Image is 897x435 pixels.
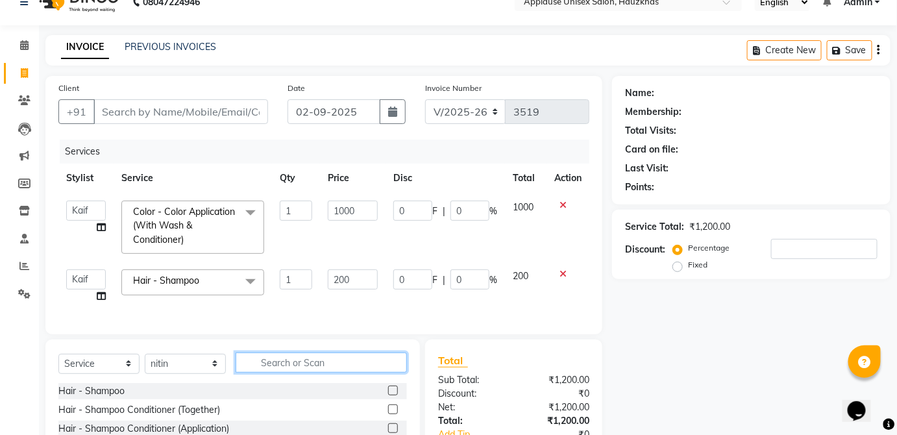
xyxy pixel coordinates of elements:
th: Action [547,164,589,193]
span: % [489,205,497,218]
a: x [184,234,190,245]
a: INVOICE [61,36,109,59]
th: Disc [386,164,505,193]
label: Percentage [688,242,730,254]
div: Hair - Shampoo Conditioner (Together) [58,403,220,417]
span: Total [438,354,468,367]
div: ₹1,200.00 [513,401,599,414]
th: Total [505,164,547,193]
span: Hair - Shampoo [133,275,199,286]
div: Total Visits: [625,124,676,138]
label: Date [288,82,305,94]
div: Total: [428,414,514,428]
div: Sub Total: [428,373,514,387]
label: Fixed [688,259,707,271]
div: Net: [428,401,514,414]
div: Services [60,140,599,164]
div: Points: [625,180,654,194]
th: Service [114,164,272,193]
input: Search or Scan [236,353,407,373]
button: Create New [747,40,822,60]
div: Service Total: [625,220,684,234]
button: Save [827,40,872,60]
a: PREVIOUS INVOICES [125,41,216,53]
div: Name: [625,86,654,100]
div: Last Visit: [625,162,669,175]
div: ₹1,200.00 [513,414,599,428]
div: Hair - Shampoo [58,384,125,398]
a: x [199,275,205,286]
div: Card on file: [625,143,678,156]
span: | [443,273,445,287]
div: Membership: [625,105,682,119]
div: Discount: [625,243,665,256]
span: F [432,273,437,287]
th: Stylist [58,164,114,193]
span: 1000 [513,201,534,213]
th: Qty [272,164,320,193]
span: % [489,273,497,287]
input: Search by Name/Mobile/Email/Code [93,99,268,124]
th: Price [320,164,386,193]
div: Discount: [428,387,514,401]
label: Invoice Number [425,82,482,94]
span: 200 [513,270,528,282]
iframe: chat widget [842,383,884,422]
button: +91 [58,99,95,124]
div: ₹0 [513,387,599,401]
div: ₹1,200.00 [513,373,599,387]
div: ₹1,200.00 [689,220,730,234]
span: F [432,205,437,218]
span: Color - Color Application (With Wash & Conditioner) [133,206,235,245]
label: Client [58,82,79,94]
span: | [443,205,445,218]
